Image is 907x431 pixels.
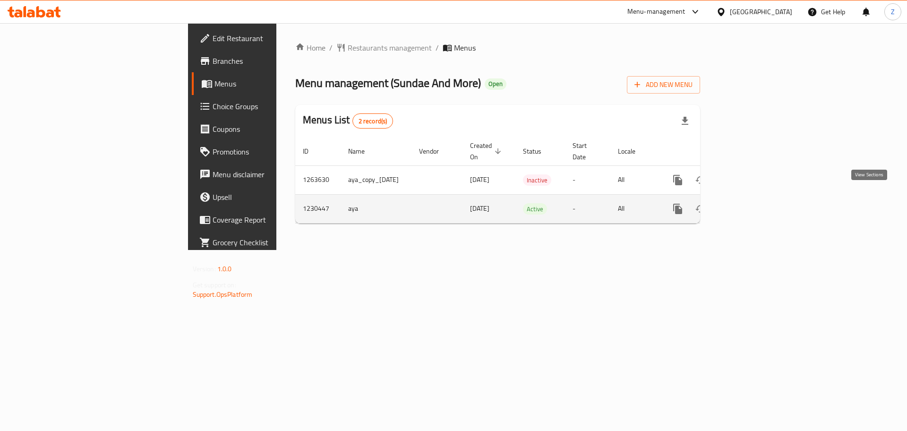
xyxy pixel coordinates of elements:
[193,288,253,301] a: Support.OpsPlatform
[659,137,765,166] th: Actions
[303,146,321,157] span: ID
[192,95,340,118] a: Choice Groups
[674,110,696,132] div: Export file
[565,165,610,194] td: -
[689,198,712,220] button: Change Status
[341,165,411,194] td: aya_copy_[DATE]
[192,72,340,95] a: Menus
[565,194,610,223] td: -
[667,169,689,191] button: more
[730,7,792,17] div: [GEOGRAPHIC_DATA]
[610,165,659,194] td: All
[667,198,689,220] button: more
[192,140,340,163] a: Promotions
[213,101,332,112] span: Choice Groups
[193,279,236,291] span: Get support on:
[192,118,340,140] a: Coupons
[523,204,547,215] span: Active
[193,263,216,275] span: Version:
[352,113,394,129] div: Total records count
[295,137,765,224] table: enhanced table
[303,113,393,129] h2: Menus List
[348,42,432,53] span: Restaurants management
[523,146,554,157] span: Status
[213,55,332,67] span: Branches
[192,231,340,254] a: Grocery Checklist
[192,186,340,208] a: Upsell
[295,72,481,94] span: Menu management ( Sundae And More )
[192,208,340,231] a: Coverage Report
[618,146,648,157] span: Locale
[523,175,551,186] span: Inactive
[213,33,332,44] span: Edit Restaurant
[295,42,700,53] nav: breadcrumb
[689,169,712,191] button: Change Status
[470,173,489,186] span: [DATE]
[419,146,451,157] span: Vendor
[336,42,432,53] a: Restaurants management
[470,140,504,163] span: Created On
[573,140,599,163] span: Start Date
[213,146,332,157] span: Promotions
[523,174,551,186] div: Inactive
[214,78,332,89] span: Menus
[891,7,895,17] span: Z
[436,42,439,53] li: /
[213,237,332,248] span: Grocery Checklist
[213,214,332,225] span: Coverage Report
[523,203,547,215] div: Active
[217,263,232,275] span: 1.0.0
[634,79,693,91] span: Add New Menu
[485,80,506,88] span: Open
[192,163,340,186] a: Menu disclaimer
[353,117,393,126] span: 2 record(s)
[192,27,340,50] a: Edit Restaurant
[454,42,476,53] span: Menus
[485,78,506,90] div: Open
[348,146,377,157] span: Name
[192,50,340,72] a: Branches
[610,194,659,223] td: All
[213,191,332,203] span: Upsell
[213,169,332,180] span: Menu disclaimer
[470,202,489,215] span: [DATE]
[627,6,685,17] div: Menu-management
[627,76,700,94] button: Add New Menu
[213,123,332,135] span: Coupons
[341,194,411,223] td: aya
